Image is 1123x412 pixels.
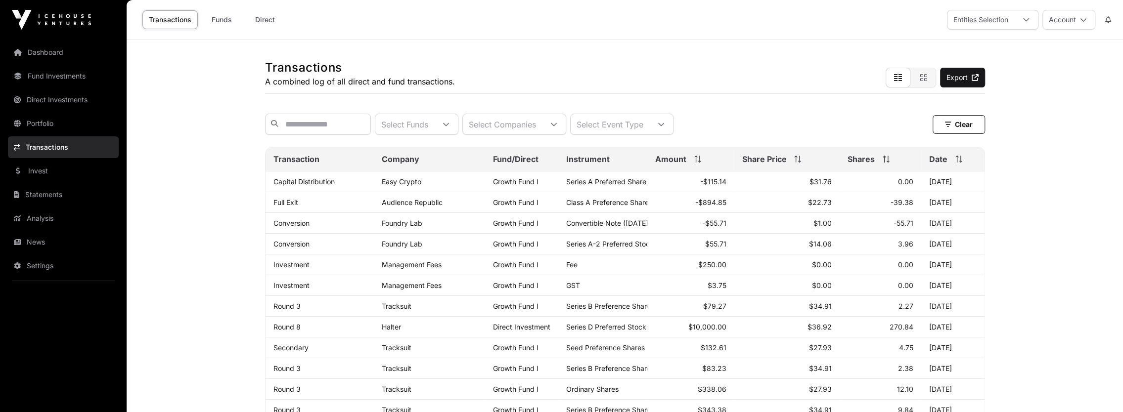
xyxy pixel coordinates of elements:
span: 0.00 [898,281,913,289]
div: Entities Selection [947,10,1014,29]
a: Growth Fund I [493,260,539,269]
a: Halter [382,323,401,331]
span: Series D Preferred Stock [566,323,646,331]
td: $338.06 [647,379,734,400]
span: Series A-2 Preferred Stock [566,240,654,248]
td: [DATE] [921,192,985,213]
a: Tracksuit [382,385,411,393]
span: $31.76 [809,177,832,186]
span: $36.92 [808,323,832,331]
span: $34.91 [809,302,832,310]
span: $0.00 [812,281,832,289]
a: Transactions [142,10,198,29]
span: 4.75 [899,343,913,352]
span: $1.00 [813,219,832,227]
a: Investment [273,260,310,269]
p: A combined log of all direct and fund transactions. [265,76,455,87]
p: Management Fees [382,260,477,269]
span: -55.71 [894,219,913,227]
td: [DATE] [921,254,985,275]
a: Analysis [8,207,119,229]
span: Shares [848,153,875,165]
a: Capital Distribution [273,177,335,186]
a: Direct Investments [8,89,119,111]
img: Icehouse Ventures Logo [12,10,91,30]
a: Settings [8,255,119,277]
a: Audience Republic [382,198,443,206]
div: Select Event Type [571,114,649,134]
span: Fee [566,260,578,269]
span: 0.00 [898,177,913,186]
a: Growth Fund I [493,281,539,289]
span: Ordinary Shares [566,385,619,393]
td: $79.27 [647,296,734,317]
td: [DATE] [921,275,985,296]
div: Select Companies [463,114,542,134]
span: Fund/Direct [493,153,539,165]
span: 12.10 [897,385,913,393]
span: $27.93 [809,385,832,393]
a: Funds [202,10,241,29]
td: [DATE] [921,358,985,379]
a: Growth Fund I [493,343,539,352]
a: Statements [8,184,119,206]
td: $3.75 [647,275,734,296]
span: 3.96 [898,240,913,248]
span: $0.00 [812,260,832,269]
span: 2.27 [898,302,913,310]
td: -$115.14 [647,171,734,192]
a: Growth Fund I [493,177,539,186]
a: Portfolio [8,113,119,134]
span: Series B Preference Shares [566,302,654,310]
span: Series A Preferred Share [566,177,646,186]
a: Conversion [273,240,310,248]
span: Instrument [566,153,610,165]
a: Invest [8,160,119,182]
a: Round 3 [273,364,301,372]
a: Full Exit [273,198,298,206]
span: -39.38 [891,198,913,206]
span: $22.73 [808,198,832,206]
a: Direct [245,10,285,29]
a: Transactions [8,136,119,158]
td: $10,000.00 [647,317,734,337]
td: $55.71 [647,234,734,254]
span: 2.38 [898,364,913,372]
span: $14.06 [809,240,832,248]
a: Foundry Lab [382,219,422,227]
a: Round 8 [273,323,301,331]
span: Series B Preference Shares [566,364,654,372]
td: [DATE] [921,234,985,254]
h1: Transactions [265,60,455,76]
td: [DATE] [921,317,985,337]
span: Date [929,153,947,165]
a: Export [940,68,985,87]
td: -$55.71 [647,213,734,234]
a: Secondary [273,343,309,352]
td: [DATE] [921,337,985,358]
a: Round 3 [273,385,301,393]
span: Convertible Note ([DATE]) [566,219,651,227]
a: Investment [273,281,310,289]
span: $34.91 [809,364,832,372]
a: Round 3 [273,302,301,310]
span: Transaction [273,153,319,165]
a: News [8,231,119,253]
td: -$894.85 [647,192,734,213]
a: Tracksuit [382,364,411,372]
span: GST [566,281,580,289]
a: Tracksuit [382,302,411,310]
a: Growth Fund I [493,240,539,248]
a: Fund Investments [8,65,119,87]
span: 0.00 [898,260,913,269]
span: 270.84 [890,323,913,331]
a: Tracksuit [382,343,411,352]
span: Class A Preference Shares [566,198,652,206]
span: Company [382,153,419,165]
td: [DATE] [921,171,985,192]
p: Management Fees [382,281,477,289]
div: Select Funds [375,114,434,134]
td: $250.00 [647,254,734,275]
iframe: Chat Widget [1074,365,1123,412]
